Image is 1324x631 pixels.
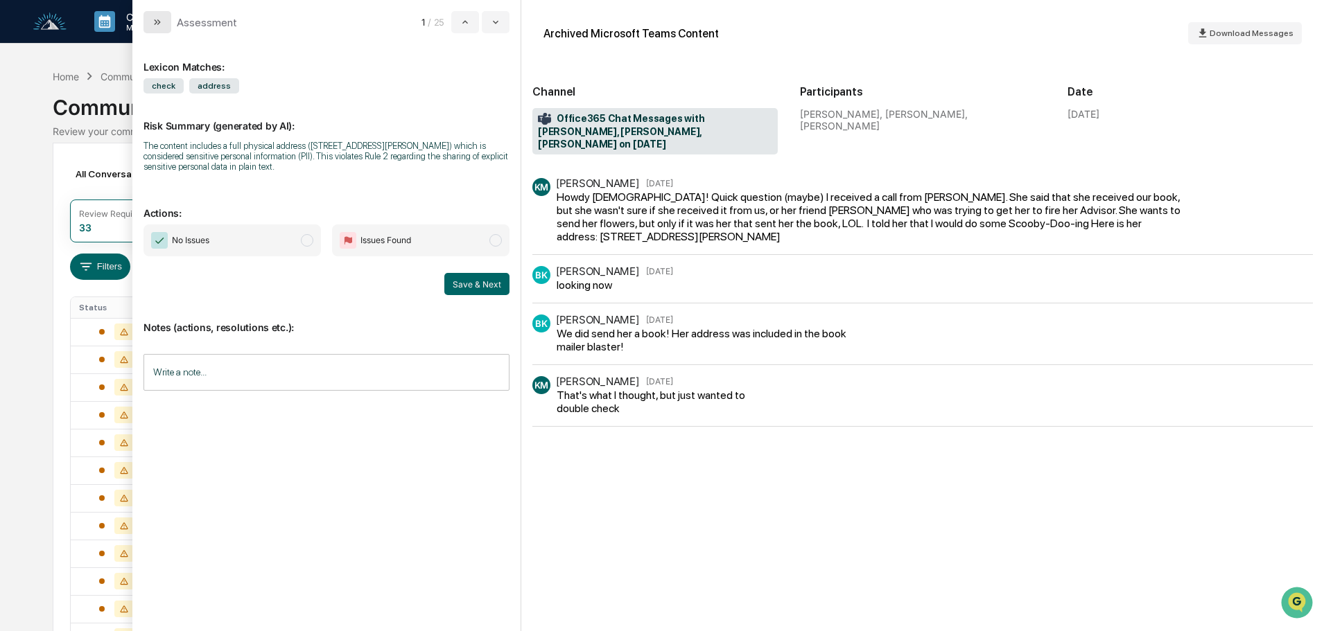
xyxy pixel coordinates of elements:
[79,222,92,233] div: 33
[236,110,252,127] button: Start new chat
[556,313,639,326] div: [PERSON_NAME]
[101,71,213,82] div: Communications Archive
[114,175,172,188] span: Attestations
[557,327,863,353] div: We did send her a book! Her address was included in the book mailer blaster!
[646,314,673,325] time: Friday, September 5, 2025 at 12:58:48 PM
[1188,22,1302,44] button: Download Messages
[1210,28,1293,38] span: Download Messages
[800,108,1045,132] div: [PERSON_NAME], [PERSON_NAME], [PERSON_NAME]
[115,23,185,33] p: Manage Tasks
[646,376,673,386] time: Friday, September 5, 2025 at 12:59:10 PM
[172,233,209,247] span: No Issues
[646,266,673,276] time: Friday, September 5, 2025 at 12:56:36 PM
[532,85,778,98] h2: Channel
[115,11,185,23] p: Calendar
[28,175,89,188] span: Preclearance
[14,176,25,187] div: 🖐️
[95,169,177,194] a: 🗄️Attestations
[47,120,175,131] div: We're available if you need us!
[71,297,161,318] th: Status
[556,177,639,190] div: [PERSON_NAME]
[1280,585,1317,623] iframe: Open customer support
[53,71,79,82] div: Home
[538,112,772,151] span: Office365 Chat Messages with [PERSON_NAME], [PERSON_NAME], [PERSON_NAME] on [DATE]
[28,201,87,215] span: Data Lookup
[47,106,227,120] div: Start new chat
[421,17,425,28] span: 1
[33,12,67,31] img: logo
[532,178,550,196] div: KM
[70,163,175,185] div: All Conversations
[53,84,1271,120] div: Communications Archive
[151,232,168,249] img: Checkmark
[557,389,779,415] div: That's what I thought, but just wanted to double check
[143,190,509,219] p: Actions:
[532,266,550,284] div: BK
[556,265,639,278] div: [PERSON_NAME]
[98,234,168,245] a: Powered byPylon
[646,178,673,188] time: Friday, September 5, 2025 at 12:49:23 PM
[79,208,146,219] div: Review Required
[532,376,550,394] div: KM
[444,273,509,295] button: Save & Next
[557,278,669,292] div: looking now
[340,232,356,249] img: Flag
[543,27,719,40] div: Archived Microsoft Teams Content
[189,78,239,94] span: address
[1068,108,1099,120] div: [DATE]
[428,17,448,28] span: / 25
[177,16,237,29] div: Assessment
[8,169,95,194] a: 🖐️Preclearance
[143,78,184,94] span: check
[800,85,1045,98] h2: Participants
[532,314,550,332] div: BK
[70,254,130,280] button: Filters
[14,202,25,213] div: 🔎
[556,375,639,388] div: [PERSON_NAME]
[143,44,509,73] div: Lexicon Matches:
[53,125,1271,137] div: Review your communication records across channels
[360,233,411,247] span: Issues Found
[143,305,509,333] p: Notes (actions, resolutions etc.):
[143,103,509,132] p: Risk Summary (generated by AI):
[143,141,509,172] div: The content includes a full physical address ([STREET_ADDRESS][PERSON_NAME]) which is considered ...
[14,106,39,131] img: 1746055101610-c473b297-6a78-478c-a979-82029cc54cd1
[101,176,112,187] div: 🗄️
[14,29,252,51] p: How can we help?
[557,190,1181,243] div: Howdy [DEMOGRAPHIC_DATA]! Quick question (maybe) I received a call from [PERSON_NAME]. She said t...
[138,235,168,245] span: Pylon
[1068,85,1313,98] h2: Date
[8,195,93,220] a: 🔎Data Lookup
